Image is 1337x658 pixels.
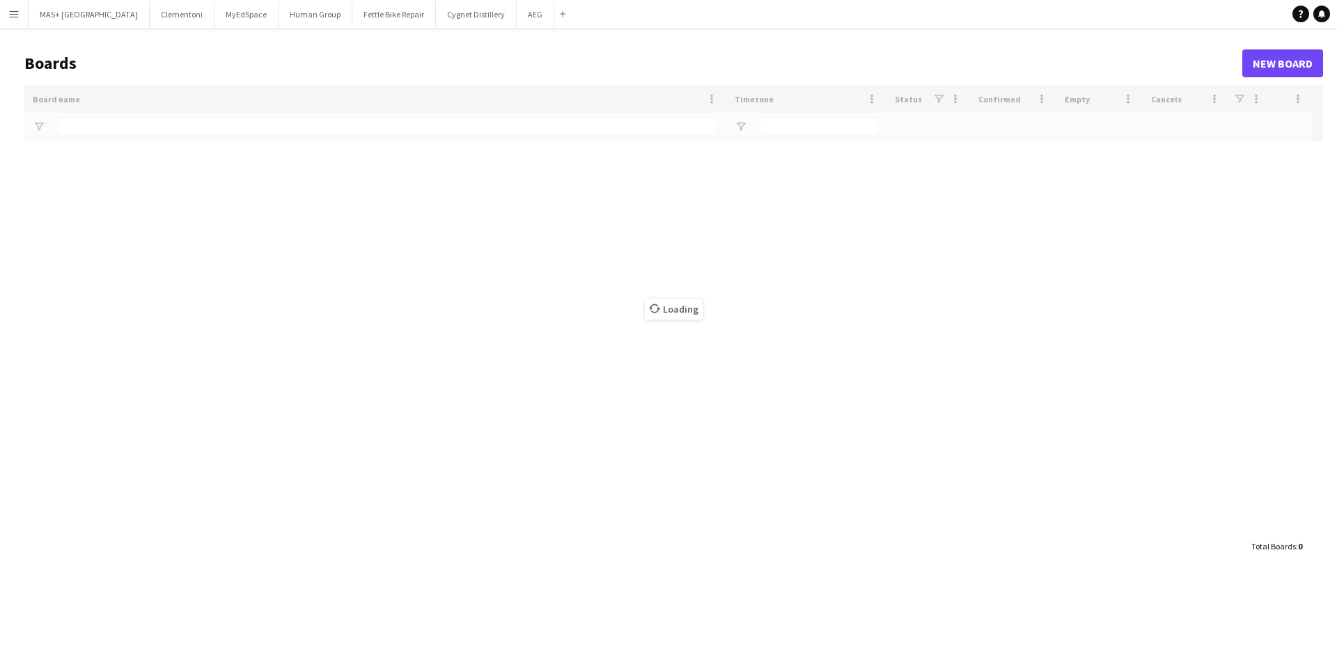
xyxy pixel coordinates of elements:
[1251,533,1302,560] div: :
[645,299,703,320] span: Loading
[1298,541,1302,551] span: 0
[24,53,1242,74] h1: Boards
[436,1,517,28] button: Cygnet Distillery
[29,1,150,28] button: MAS+ [GEOGRAPHIC_DATA]
[1251,541,1296,551] span: Total Boards
[1242,49,1323,77] a: New Board
[517,1,554,28] button: AEG
[352,1,436,28] button: Fettle Bike Repair
[150,1,214,28] button: Clementoni
[279,1,352,28] button: Human Group
[214,1,279,28] button: MyEdSpace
